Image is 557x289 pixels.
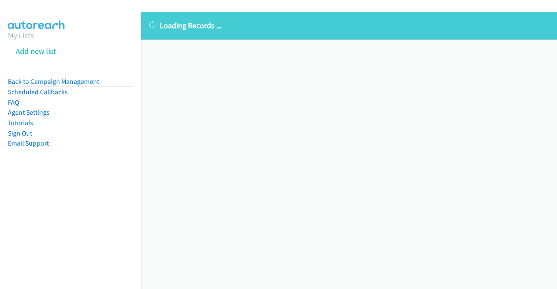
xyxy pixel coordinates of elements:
a: Scheduled Callbacks [8,88,68,96]
a: Agent Settings [8,108,50,116]
p: Loading Records ... [149,20,549,31]
a: Email Support [8,139,49,147]
a: Add new list [16,46,56,56]
a: FAQ [8,98,19,106]
a: Back to Campaign Management [8,77,99,86]
a: Sign Out [8,129,32,137]
a: Tutorials [8,119,33,127]
a: My Lists [8,30,34,40]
